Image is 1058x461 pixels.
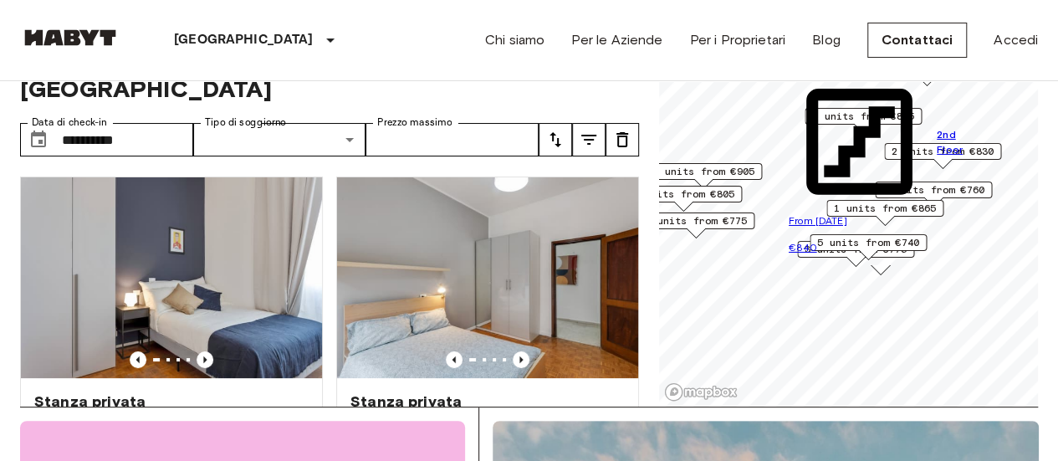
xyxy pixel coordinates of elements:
button: Previous image [513,351,529,368]
button: Previous image [197,351,213,368]
a: Accedi [994,30,1038,50]
span: 3 units from €775 [645,213,747,228]
button: tune [606,123,639,156]
p: €840 [789,239,973,256]
button: Previous image [130,351,146,368]
a: Per le Aziende [571,30,662,50]
a: Mapbox logo [664,382,738,402]
img: Marketing picture of unit IT-14-030-002-02H [337,177,638,378]
span: 1 units from €905 [652,164,754,179]
p: [GEOGRAPHIC_DATA] [174,30,314,50]
div: Map marker [645,163,762,189]
button: tune [539,123,572,156]
button: tune [572,123,606,156]
img: Marketing picture of unit IT-14-003-001-04H [21,177,322,378]
img: Habyt [20,29,120,46]
a: Contattaci [867,23,968,58]
button: Choose date, selected date is 1 Feb 2026 [22,123,55,156]
div: Map marker [637,213,754,238]
div: Map marker [625,186,742,212]
span: 2 units from €830 [892,144,994,159]
span: From [DATE] [789,214,847,227]
span: Stanza privata [350,392,462,412]
a: Chi siamo [485,30,544,50]
span: 2nd Floor [937,126,973,156]
span: Stanza privata [34,392,146,412]
button: Previous image [446,351,463,368]
span: 2 units from €805 [632,187,734,202]
span: 1 units from €760 [882,182,984,197]
label: Prezzo massimo [377,115,452,130]
a: Per i Proprietari [689,30,785,50]
a: Blog [812,30,841,50]
label: Data di check-in [32,115,107,130]
label: Tipo di soggiorno [205,115,286,130]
